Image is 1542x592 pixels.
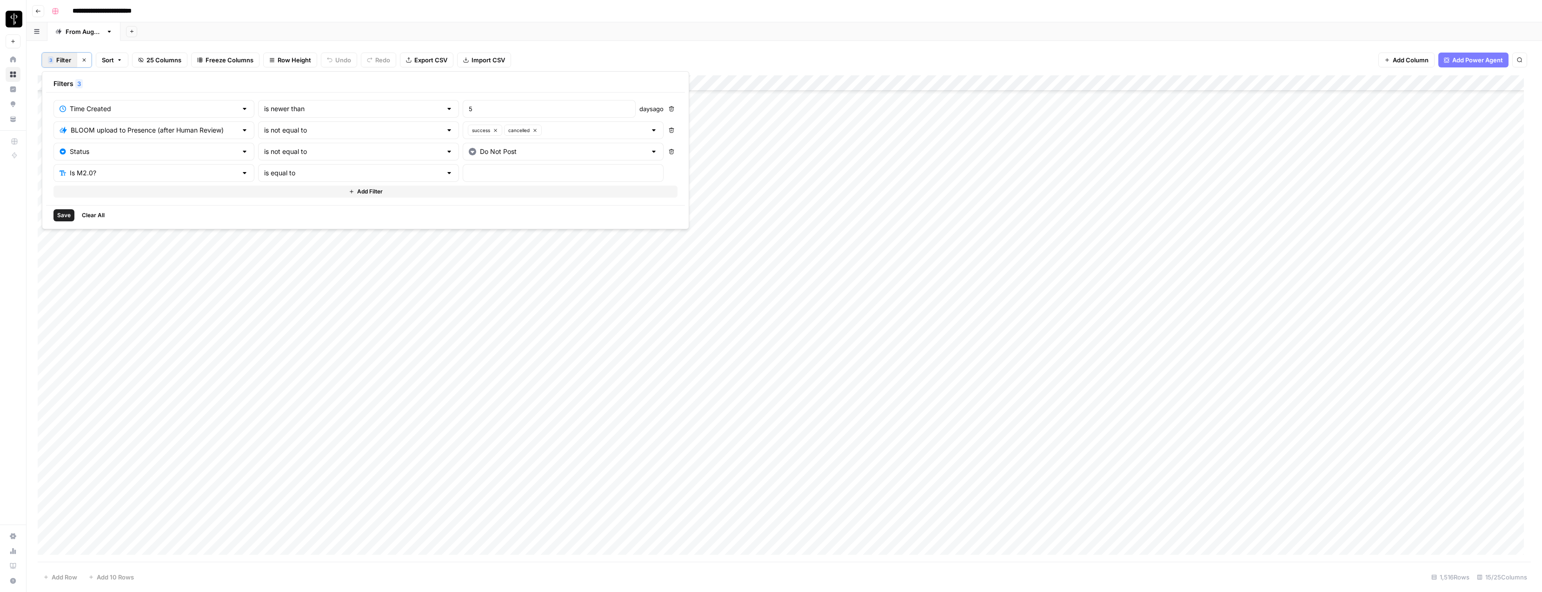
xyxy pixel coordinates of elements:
[48,56,53,64] div: 3
[42,53,77,67] button: 3Filter
[66,27,102,36] div: From [DATE]
[264,126,442,135] input: is not equal to
[1428,570,1473,585] div: 1,516 Rows
[83,570,140,585] button: Add 10 Rows
[1452,55,1503,65] span: Add Power Agent
[46,75,685,93] div: Filters
[6,7,20,31] button: Workspace: LP Production Workloads
[335,55,351,65] span: Undo
[6,82,20,97] a: Insights
[264,147,442,156] input: is not equal to
[278,55,311,65] span: Row Height
[264,168,442,178] input: is equal to
[468,125,502,136] button: success
[472,55,505,65] span: Import CSV
[52,572,77,582] span: Add Row
[191,53,259,67] button: Freeze Columns
[42,71,689,229] div: 3Filter
[472,126,490,134] span: success
[1438,53,1509,67] button: Add Power Agent
[1378,53,1435,67] button: Add Column
[82,211,105,220] span: Clear All
[480,147,646,156] input: Do Not Post
[264,104,442,113] input: is newer than
[146,55,181,65] span: 25 Columns
[263,53,317,67] button: Row Height
[6,573,20,588] button: Help + Support
[1393,55,1429,65] span: Add Column
[57,211,71,220] span: Save
[71,126,237,135] input: BLOOM upload to Presence (after Human Review)
[70,168,237,178] input: Is M2.0?
[457,53,511,67] button: Import CSV
[6,67,20,82] a: Browse
[70,147,237,156] input: Status
[38,570,83,585] button: Add Row
[357,187,383,196] span: Add Filter
[321,53,357,67] button: Undo
[6,52,20,67] a: Home
[400,53,453,67] button: Export CSV
[414,55,447,65] span: Export CSV
[77,79,81,88] span: 3
[96,53,128,67] button: Sort
[6,112,20,126] a: Your Data
[70,104,237,113] input: Time Created
[1473,570,1531,585] div: 15/25 Columns
[53,209,74,221] button: Save
[56,55,71,65] span: Filter
[6,544,20,559] a: Usage
[6,559,20,573] a: Learning Hub
[75,79,83,88] div: 3
[361,53,396,67] button: Redo
[78,209,108,221] button: Clear All
[639,104,664,113] span: days ago
[53,186,678,198] button: Add Filter
[102,55,114,65] span: Sort
[6,97,20,112] a: Opportunities
[97,572,134,582] span: Add 10 Rows
[6,11,22,27] img: LP Production Workloads Logo
[504,125,542,136] button: cancelled
[47,22,120,41] a: From [DATE]
[508,126,530,134] span: cancelled
[6,529,20,544] a: Settings
[49,56,52,64] span: 3
[132,53,187,67] button: 25 Columns
[375,55,390,65] span: Redo
[206,55,253,65] span: Freeze Columns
